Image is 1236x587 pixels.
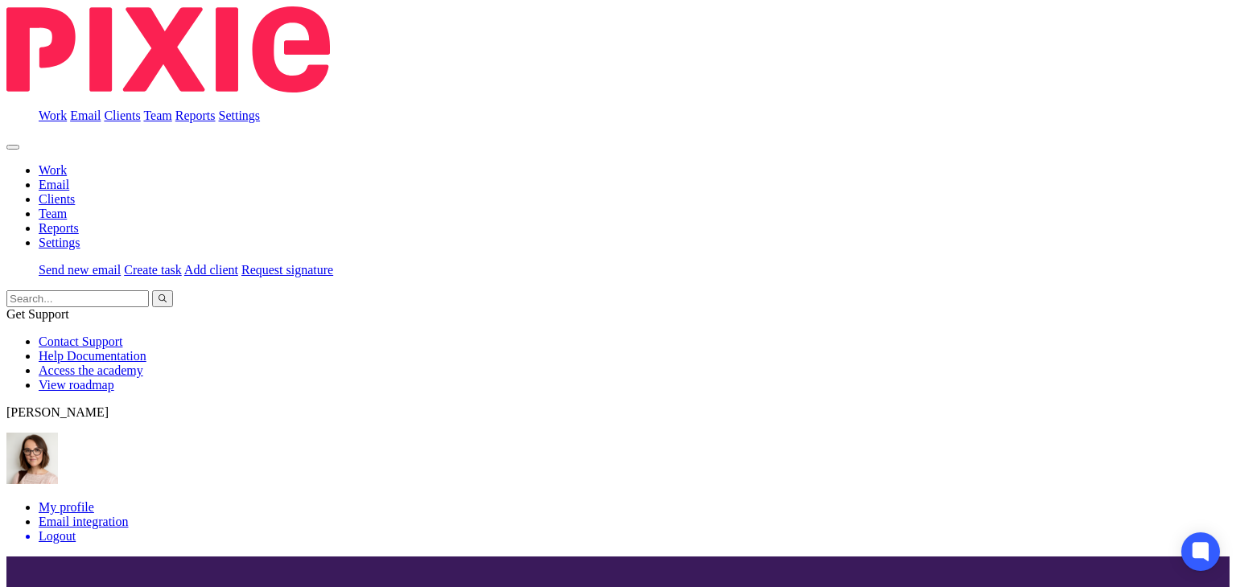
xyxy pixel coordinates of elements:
[39,363,143,377] a: Access the academy
[39,263,121,277] a: Send new email
[39,178,69,191] a: Email
[39,207,67,220] a: Team
[219,109,261,122] a: Settings
[175,109,216,122] a: Reports
[6,433,58,484] img: Caroline%20-%20HS%20-%20LI.png
[124,263,182,277] a: Create task
[39,515,129,528] a: Email integration
[6,6,330,92] img: Pixie
[39,529,76,543] span: Logout
[39,221,79,235] a: Reports
[6,405,1230,420] p: [PERSON_NAME]
[6,307,69,321] span: Get Support
[39,378,114,392] a: View roadmap
[39,163,67,177] a: Work
[39,109,67,122] a: Work
[143,109,171,122] a: Team
[184,263,238,277] a: Add client
[241,263,333,277] a: Request signature
[70,109,101,122] a: Email
[39,349,146,363] a: Help Documentation
[39,529,1230,544] a: Logout
[39,500,94,514] a: My profile
[6,290,149,307] input: Search
[104,109,140,122] a: Clients
[39,192,75,206] a: Clients
[39,236,80,249] a: Settings
[39,335,122,348] a: Contact Support
[152,290,173,307] button: Search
